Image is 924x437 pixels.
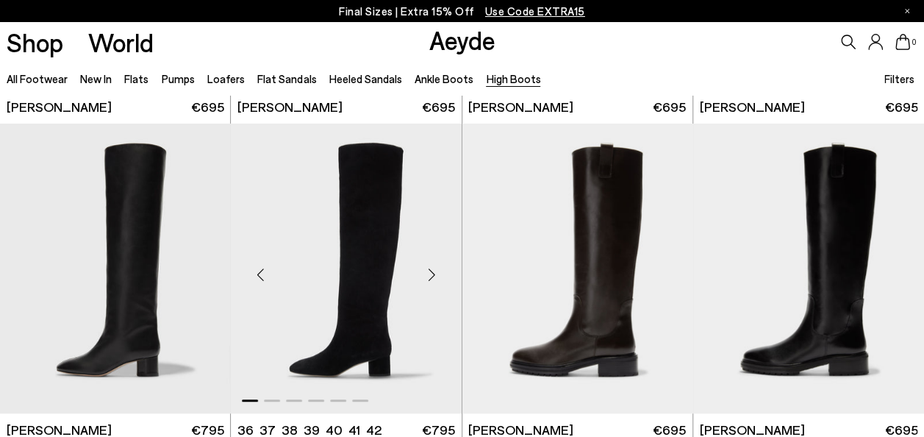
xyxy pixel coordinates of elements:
img: Willa Suede Over-Knee Boots [231,124,462,413]
img: Henry Knee-High Boots [693,124,924,413]
span: Filters [884,72,914,85]
a: [PERSON_NAME] €695 [231,90,461,124]
a: High Boots [486,72,540,85]
a: All Footwear [7,72,68,85]
div: 1 / 6 [462,124,693,413]
div: 1 / 6 [693,124,924,413]
div: Previous slide [238,252,282,296]
a: Flats [124,72,148,85]
span: 0 [910,38,917,46]
div: Next slide [410,252,454,296]
span: €695 [191,98,224,116]
p: Final Sizes | Extra 15% Off [339,2,585,21]
span: €695 [884,98,917,116]
span: Navigate to /collections/ss25-final-sizes [485,4,585,18]
a: Next slide Previous slide [462,124,692,413]
span: [PERSON_NAME] [7,98,112,116]
a: Shop [7,29,63,55]
div: 1 / 6 [231,124,462,413]
a: Heeled Sandals [329,72,402,85]
span: €695 [422,98,455,116]
a: World [88,29,154,55]
a: Aeyde [429,24,495,55]
a: Loafers [207,72,245,85]
span: [PERSON_NAME] [237,98,343,116]
span: [PERSON_NAME] [699,98,804,116]
a: Flat Sandals [257,72,316,85]
span: [PERSON_NAME] [468,98,573,116]
a: Ankle Boots [415,72,473,85]
a: 6 / 6 1 / 6 2 / 6 3 / 6 4 / 6 5 / 6 6 / 6 1 / 6 Next slide Previous slide [693,124,924,413]
a: [PERSON_NAME] €695 [693,90,924,124]
a: Next slide Previous slide [231,124,461,413]
a: Pumps [162,72,195,85]
a: [PERSON_NAME] €695 [462,90,692,124]
span: €695 [653,98,686,116]
img: Henry Knee-High Boots [462,124,693,413]
a: 0 [895,34,910,50]
a: New In [80,72,112,85]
